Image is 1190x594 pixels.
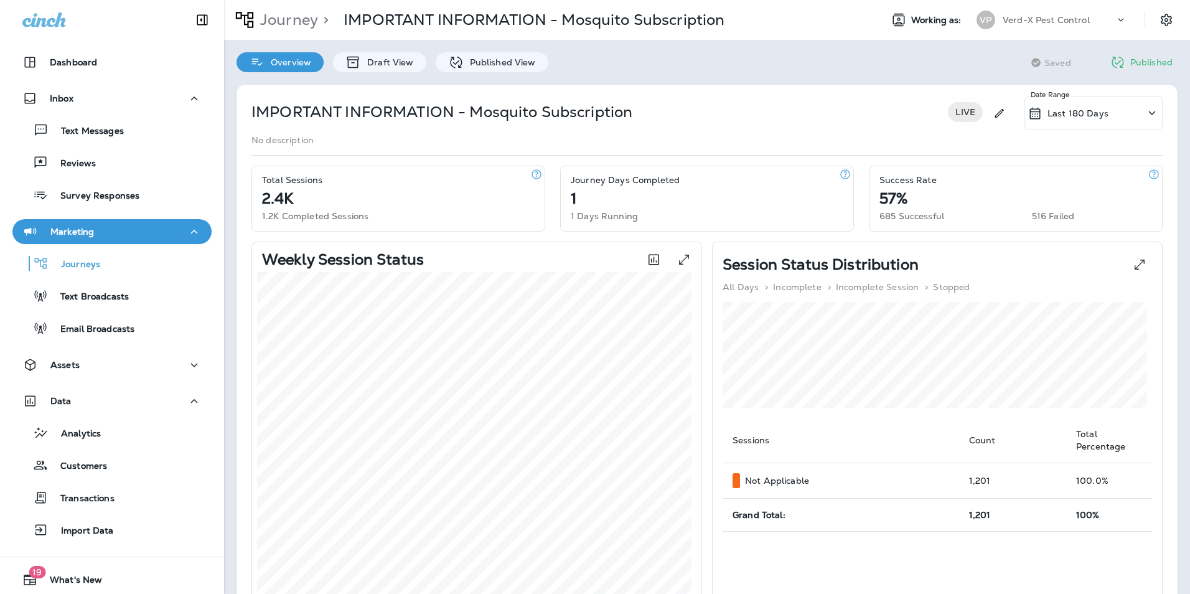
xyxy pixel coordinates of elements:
[959,418,1067,463] th: Count
[836,282,919,292] p: Incomplete Session
[969,509,991,521] span: 1,201
[828,282,831,292] p: >
[765,282,768,292] p: >
[948,107,983,117] span: LIVE
[977,11,995,29] div: VP
[344,11,724,29] p: IMPORTANT INFORMATION - Mosquito Subscription
[464,57,536,67] p: Published View
[12,219,212,244] button: Marketing
[251,102,632,122] p: IMPORTANT INFORMATION - Mosquito Subscription
[773,282,821,292] p: Incomplete
[1044,58,1071,68] span: Saved
[723,282,759,292] p: All Days
[12,149,212,176] button: Reviews
[48,461,107,473] p: Customers
[50,396,72,406] p: Data
[37,575,102,590] span: What's New
[12,182,212,208] button: Survey Responses
[1076,509,1100,521] span: 100%
[1130,57,1173,67] p: Published
[48,493,115,505] p: Transactions
[911,15,964,26] span: Working as:
[12,389,212,413] button: Data
[723,260,919,270] p: Session Status Distribution
[1127,252,1152,277] button: View Pie expanded to full screen
[12,567,212,592] button: 19What's New
[49,126,124,138] p: Text Messages
[185,7,220,32] button: Collapse Sidebar
[49,428,101,440] p: Analytics
[879,194,907,204] p: 57%
[49,259,100,271] p: Journeys
[262,175,322,185] p: Total Sessions
[49,526,114,537] p: Import Data
[251,135,314,145] p: No description
[361,57,413,67] p: Draft View
[48,191,139,202] p: Survey Responses
[12,517,212,543] button: Import Data
[262,211,368,221] p: 1.2K Completed Sessions
[48,291,129,303] p: Text Broadcasts
[641,247,667,272] button: Toggle between session count and session percentage
[571,211,638,221] p: 1 Days Running
[723,418,959,463] th: Sessions
[48,324,134,336] p: Email Broadcasts
[12,484,212,511] button: Transactions
[1066,463,1152,499] td: 100.0 %
[733,509,785,521] span: Grand Total:
[12,452,212,478] button: Customers
[672,247,696,272] button: View graph expanded to full screen
[1031,90,1071,100] p: Date Range
[925,282,928,292] p: >
[29,566,45,578] span: 19
[262,194,294,204] p: 2.4K
[50,360,80,370] p: Assets
[571,194,576,204] p: 1
[745,476,809,486] p: Not Applicable
[959,463,1067,499] td: 1,201
[50,93,73,103] p: Inbox
[255,11,318,29] p: Journey
[265,57,311,67] p: Overview
[12,86,212,111] button: Inbox
[262,255,424,265] p: Weekly Session Status
[48,158,96,170] p: Reviews
[1032,211,1074,221] p: 516 Failed
[12,420,212,446] button: Analytics
[933,282,970,292] p: Stopped
[12,283,212,309] button: Text Broadcasts
[1066,418,1152,463] th: Total Percentage
[1155,9,1178,31] button: Settings
[50,227,94,237] p: Marketing
[50,57,97,67] p: Dashboard
[571,175,680,185] p: Journey Days Completed
[879,211,944,221] p: 685 Successful
[12,352,212,377] button: Assets
[12,117,212,143] button: Text Messages
[879,175,937,185] p: Success Rate
[318,11,329,29] p: >
[12,250,212,276] button: Journeys
[1003,15,1090,25] p: Verd-X Pest Control
[12,50,212,75] button: Dashboard
[988,96,1011,130] div: Edit
[1047,108,1108,118] p: Last 180 Days
[12,315,212,341] button: Email Broadcasts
